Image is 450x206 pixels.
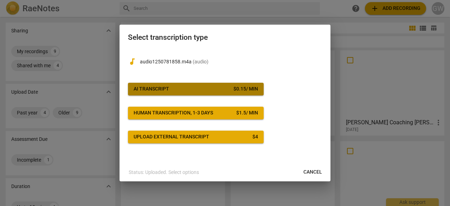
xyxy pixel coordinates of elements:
div: AI Transcript [134,86,169,93]
span: Cancel [303,169,322,176]
div: $ 0.15 / min [233,86,258,93]
h2: Select transcription type [128,33,322,42]
div: $ 4 [252,133,258,141]
button: Cancel [298,166,328,179]
div: Upload external transcript [134,133,209,141]
span: ( audio ) [193,59,208,64]
div: Human transcription, 1-3 days [134,110,213,117]
button: Upload external transcript$4 [128,131,264,143]
p: audio1250781858.m4a(audio) [140,58,322,65]
p: Status: Uploaded. Select options [129,169,199,176]
div: $ 1.5 / min [236,110,258,117]
button: AI Transcript$0.15/ min [128,83,264,95]
span: audiotrack [128,57,136,66]
button: Human transcription, 1-3 days$1.5/ min [128,107,264,119]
